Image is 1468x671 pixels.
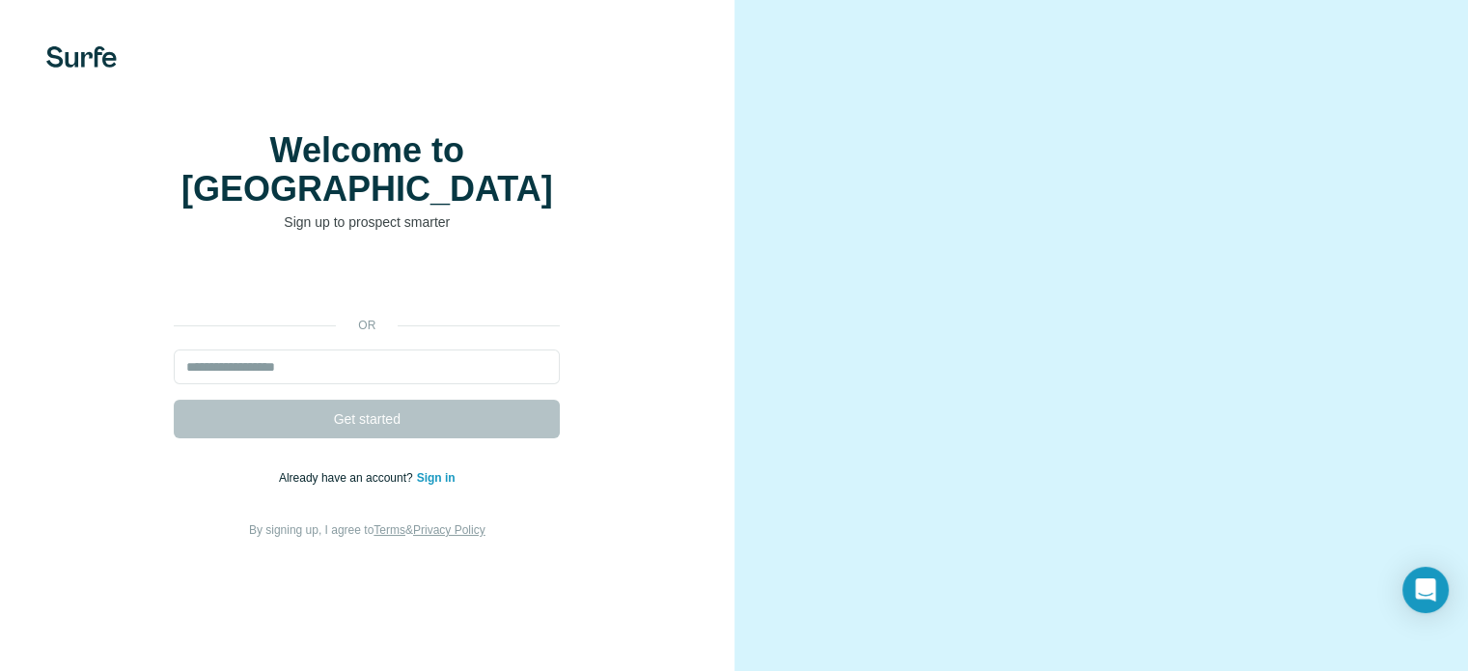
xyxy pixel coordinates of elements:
[46,46,117,68] img: Surfe's logo
[164,261,569,303] iframe: Sign in with Google Button
[413,523,485,537] a: Privacy Policy
[336,317,398,334] p: or
[174,131,560,209] h1: Welcome to [GEOGRAPHIC_DATA]
[1402,567,1449,613] div: Open Intercom Messenger
[417,471,456,485] a: Sign in
[279,471,417,485] span: Already have an account?
[249,523,485,537] span: By signing up, I agree to &
[374,523,405,537] a: Terms
[174,212,560,232] p: Sign up to prospect smarter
